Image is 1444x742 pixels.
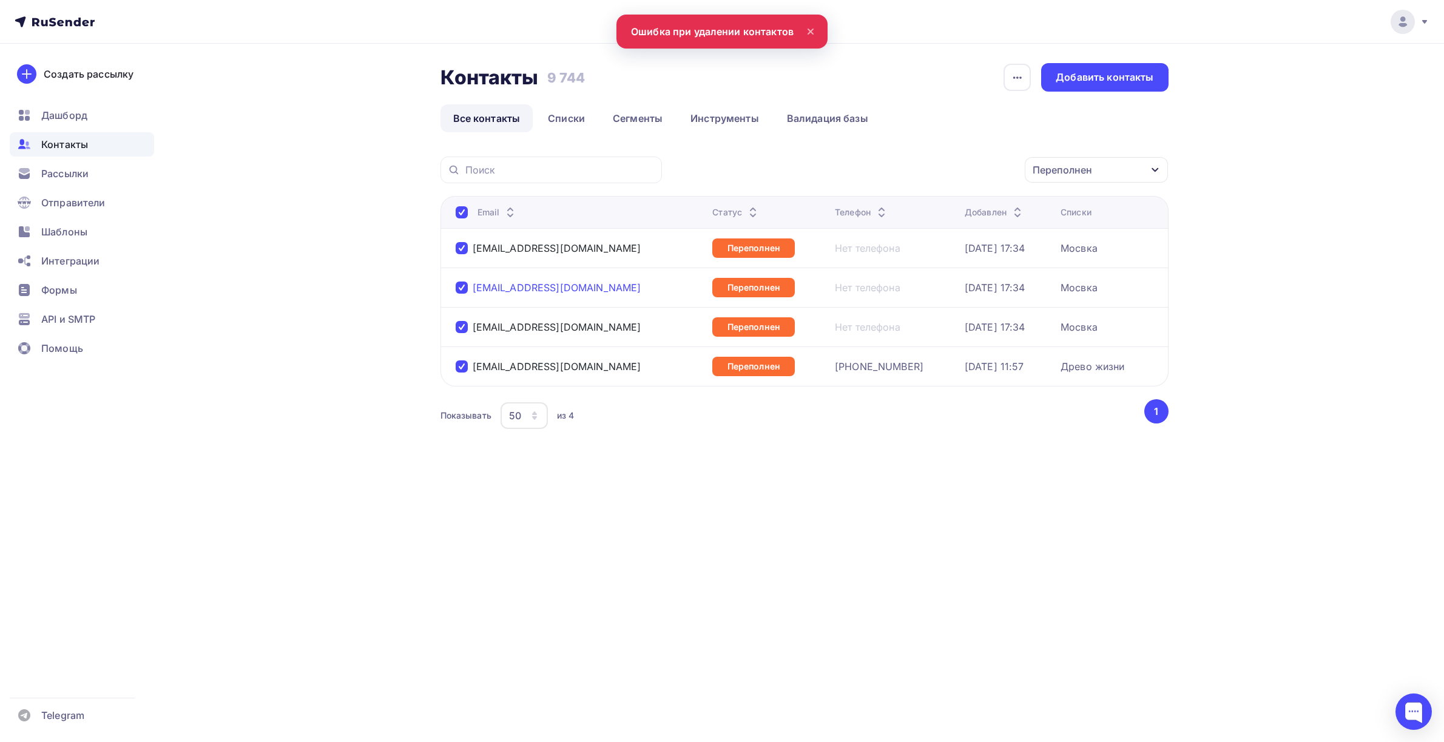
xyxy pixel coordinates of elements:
[1061,360,1125,373] a: Древо жизни
[1142,399,1169,423] ul: Pagination
[835,206,889,218] div: Телефон
[440,66,539,90] h2: Контакты
[712,238,795,258] a: Переполнен
[509,408,521,423] div: 50
[547,69,585,86] h3: 9 744
[600,104,675,132] a: Сегменты
[712,317,795,337] a: Переполнен
[41,195,106,210] span: Отправители
[835,321,900,333] a: Нет телефона
[10,161,154,186] a: Рассылки
[1061,282,1098,294] a: Мосвка
[965,282,1025,294] a: [DATE] 17:34
[712,357,795,376] a: Переполнен
[10,278,154,302] a: Формы
[440,410,491,422] div: Показывать
[440,104,533,132] a: Все контакты
[41,708,84,723] span: Telegram
[1056,70,1153,84] div: Добавить контакты
[41,254,100,268] span: Интеграции
[1061,242,1098,254] a: Мосвка
[500,402,548,430] button: 50
[41,224,87,239] span: Шаблоны
[10,191,154,215] a: Отправители
[965,321,1025,333] a: [DATE] 17:34
[1061,206,1091,218] div: Списки
[965,242,1025,254] a: [DATE] 17:34
[41,312,95,326] span: API и SMTP
[10,132,154,157] a: Контакты
[41,341,83,356] span: Помощь
[835,242,900,254] a: Нет телефона
[41,166,89,181] span: Рассылки
[465,163,655,177] input: Поиск
[678,104,772,132] a: Инструменты
[473,242,641,254] a: [EMAIL_ADDRESS][DOMAIN_NAME]
[965,206,1025,218] div: Добавлен
[44,67,133,81] div: Создать рассылку
[774,104,881,132] a: Валидация базы
[557,410,575,422] div: из 4
[712,206,760,218] div: Статус
[41,283,77,297] span: Формы
[41,137,88,152] span: Контакты
[835,360,923,373] a: [PHONE_NUMBER]
[965,360,1024,373] a: [DATE] 11:57
[473,282,641,294] a: [EMAIL_ADDRESS][DOMAIN_NAME]
[1033,163,1092,177] div: Переполнен
[473,360,641,373] a: [EMAIL_ADDRESS][DOMAIN_NAME]
[1144,399,1169,423] button: Go to page 1
[1061,321,1098,333] a: Мосвка
[473,321,641,333] a: [EMAIL_ADDRESS][DOMAIN_NAME]
[10,103,154,127] a: Дашборд
[10,220,154,244] a: Шаблоны
[477,206,518,218] div: Email
[1024,157,1169,183] button: Переполнен
[835,282,900,294] a: Нет телефона
[712,278,795,297] a: Переполнен
[535,104,598,132] a: Списки
[41,108,87,123] span: Дашборд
